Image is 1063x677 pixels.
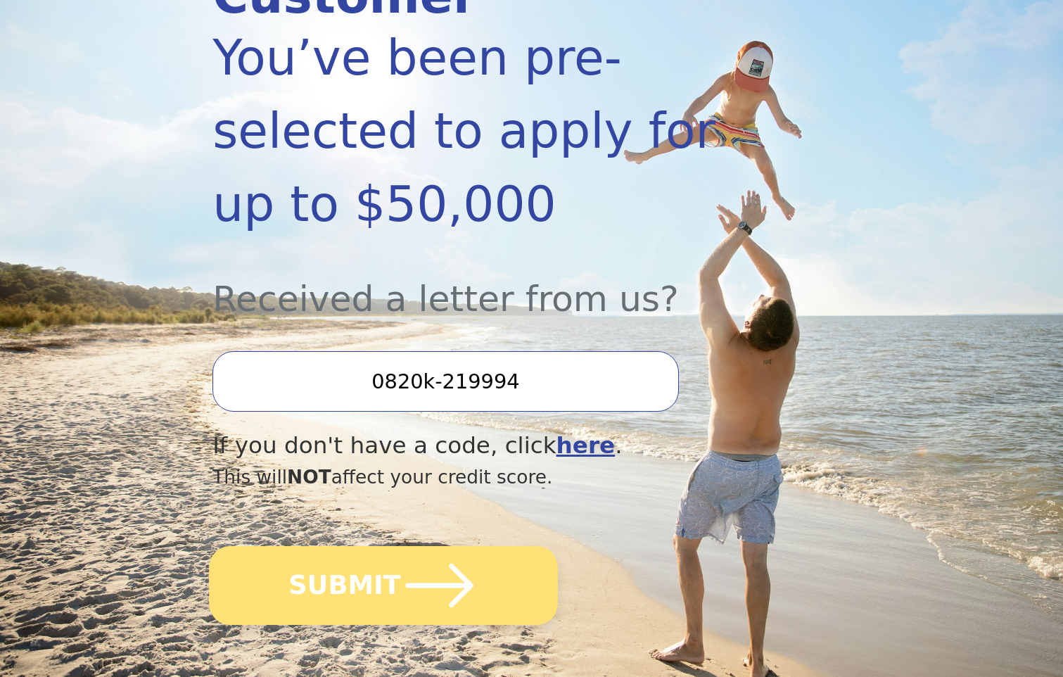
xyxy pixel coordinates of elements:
span: NOT [287,466,331,488]
div: If you don't have a code, click . [212,429,755,463]
input: Enter your Offer Code: [212,351,678,412]
div: Received a letter from us? [212,241,755,326]
a: here [556,432,616,459]
div: You’ve been pre-selected to apply for up to $50,000 [212,21,755,241]
div: This will affect your credit score. [212,463,755,491]
button: SUBMIT [209,546,558,625]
